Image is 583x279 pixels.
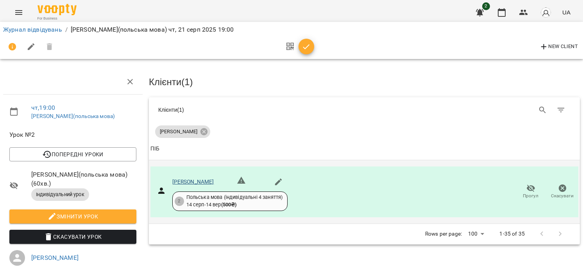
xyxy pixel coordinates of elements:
[155,128,202,135] span: [PERSON_NAME]
[523,193,539,199] span: Прогул
[482,2,490,10] span: 2
[221,202,237,207] b: ( 500 ₴ )
[149,77,580,87] h3: Клієнти ( 1 )
[16,212,130,221] span: Змінити урок
[9,230,136,244] button: Скасувати Урок
[16,232,130,241] span: Скасувати Урок
[515,181,547,203] button: Прогул
[172,179,214,185] a: [PERSON_NAME]
[175,197,184,206] div: 2
[540,7,551,18] img: avatar_s.png
[155,125,210,138] div: [PERSON_NAME]
[499,230,524,238] p: 1-35 of 35
[9,147,136,161] button: Попередні уроки
[31,104,55,111] a: чт , 19:00
[38,4,77,15] img: Voopty Logo
[551,193,574,199] span: Скасувати
[65,25,68,34] li: /
[31,254,79,261] a: [PERSON_NAME]
[150,144,578,154] span: ПІБ
[465,228,487,240] div: 100
[31,170,136,188] span: [PERSON_NAME](польська мова) ( 60 хв. )
[539,42,578,52] span: New Client
[559,5,574,20] button: UA
[547,181,578,203] button: Скасувати
[38,16,77,21] span: For Business
[150,144,159,154] div: ПІБ
[552,101,570,120] button: Фільтр
[16,150,130,159] span: Попередні уроки
[9,209,136,224] button: Змінити урок
[425,230,462,238] p: Rows per page:
[3,25,580,34] nav: breadcrumb
[149,97,580,122] div: Table Toolbar
[71,25,234,34] p: [PERSON_NAME](польська мова) чт, 21 серп 2025 19:00
[3,26,62,33] a: Журнал відвідувань
[31,113,115,119] a: [PERSON_NAME](польська мова)
[9,3,28,22] button: Menu
[533,101,552,120] button: Search
[186,194,283,208] div: Польська мова (індивідуальні 4 заняття) 14 серп - 14 вер
[562,8,570,16] span: UA
[237,176,246,188] h6: Невірний формат телефону ${ phone }
[9,130,136,139] span: Урок №2
[158,106,359,114] div: Клієнти ( 1 )
[150,144,159,154] div: Sort
[537,41,580,53] button: New Client
[31,191,89,198] span: Індивідуальний урок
